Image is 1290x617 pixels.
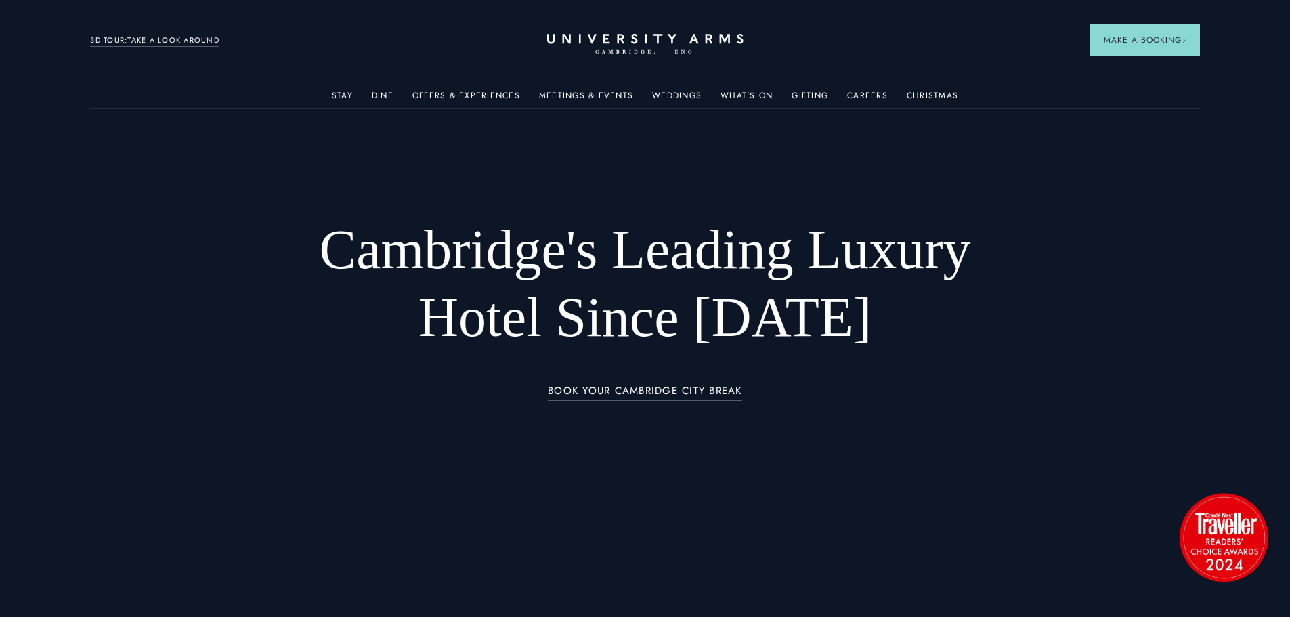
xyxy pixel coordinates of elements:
[539,91,633,108] a: Meetings & Events
[1104,34,1186,46] span: Make a Booking
[847,91,888,108] a: Careers
[372,91,393,108] a: Dine
[412,91,520,108] a: Offers & Experiences
[1090,24,1200,56] button: Make a BookingArrow icon
[547,34,744,55] a: Home
[721,91,773,108] a: What's On
[332,91,353,108] a: Stay
[548,385,742,401] a: BOOK YOUR CAMBRIDGE CITY BREAK
[652,91,702,108] a: Weddings
[1173,486,1274,588] img: image-2524eff8f0c5d55edbf694693304c4387916dea5-1501x1501-png
[284,216,1006,352] h1: Cambridge's Leading Luxury Hotel Since [DATE]
[1182,38,1186,43] img: Arrow icon
[792,91,828,108] a: Gifting
[90,35,219,47] a: 3D TOUR:TAKE A LOOK AROUND
[907,91,958,108] a: Christmas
